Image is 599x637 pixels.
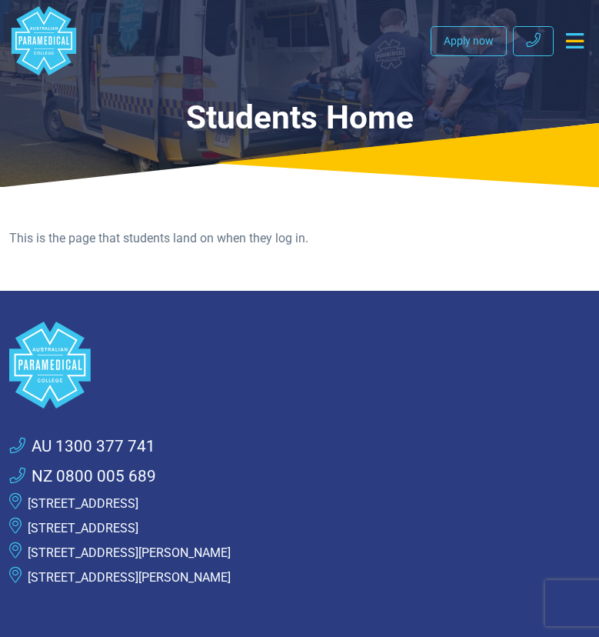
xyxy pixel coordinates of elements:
[9,229,590,248] p: This is the page that students land on when they log in.
[9,6,78,75] a: Australian Paramedical College
[560,27,590,55] button: Toggle navigation
[9,465,156,489] a: NZ 0800 005 689
[28,545,231,560] a: [STREET_ADDRESS][PERSON_NAME]
[28,496,138,511] a: [STREET_ADDRESS]
[28,570,231,585] a: [STREET_ADDRESS][PERSON_NAME]
[9,322,590,409] a: Space
[28,521,138,535] a: [STREET_ADDRESS]
[9,435,155,459] a: AU 1300 377 741
[9,98,590,138] h1: Students Home
[431,26,507,56] a: Apply now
